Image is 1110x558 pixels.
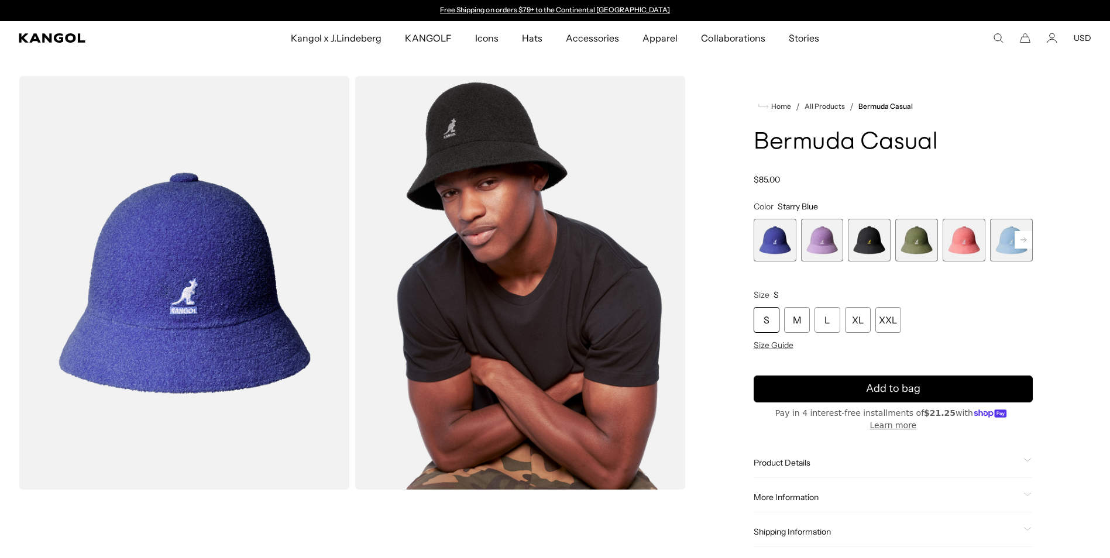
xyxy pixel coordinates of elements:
[754,130,1033,156] h1: Bermuda Casual
[689,21,776,55] a: Collaborations
[769,102,791,111] span: Home
[875,307,901,333] div: XXL
[778,201,818,212] span: Starry Blue
[993,33,1004,43] summary: Search here
[393,21,463,55] a: KANGOLF
[1020,33,1030,43] button: Cart
[754,492,1019,502] span: More Information
[754,307,779,333] div: S
[990,219,1033,261] label: Glacier
[279,21,394,55] a: Kangol x J.Lindeberg
[355,76,686,490] img: black
[754,457,1019,468] span: Product Details
[19,76,350,490] img: color-starry-blue
[754,99,1033,113] nav: breadcrumbs
[642,21,678,55] span: Apparel
[848,219,891,261] label: Black/Gold
[291,21,382,55] span: Kangol x J.Lindeberg
[631,21,689,55] a: Apparel
[845,307,871,333] div: XL
[789,21,819,55] span: Stories
[405,21,451,55] span: KANGOLF
[774,290,779,300] span: S
[801,219,844,261] div: 2 of 12
[801,219,844,261] label: Digital Lavender
[784,307,810,333] div: M
[1047,33,1057,43] a: Account
[990,219,1033,261] div: 6 of 12
[754,201,774,212] span: Color
[554,21,631,55] a: Accessories
[866,381,920,397] span: Add to bag
[566,21,619,55] span: Accessories
[475,21,499,55] span: Icons
[858,102,913,111] a: Bermuda Casual
[805,102,845,111] a: All Products
[943,219,985,261] div: 5 of 12
[758,101,791,112] a: Home
[435,6,676,15] div: Announcement
[1074,33,1091,43] button: USD
[754,174,780,185] span: $85.00
[895,219,938,261] label: Oil Green
[19,33,193,43] a: Kangol
[435,6,676,15] slideshow-component: Announcement bar
[510,21,554,55] a: Hats
[754,219,796,261] div: 1 of 12
[463,21,510,55] a: Icons
[895,219,938,261] div: 4 of 12
[701,21,765,55] span: Collaborations
[754,219,796,261] label: Starry Blue
[440,5,670,14] a: Free Shipping on orders $79+ to the Continental [GEOGRAPHIC_DATA]
[791,99,800,113] li: /
[522,21,542,55] span: Hats
[845,99,854,113] li: /
[815,307,840,333] div: L
[943,219,985,261] label: Pepto
[754,526,1019,537] span: Shipping Information
[848,219,891,261] div: 3 of 12
[754,340,793,350] span: Size Guide
[754,376,1033,402] button: Add to bag
[754,290,769,300] span: Size
[435,6,676,15] div: 1 of 2
[777,21,831,55] a: Stories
